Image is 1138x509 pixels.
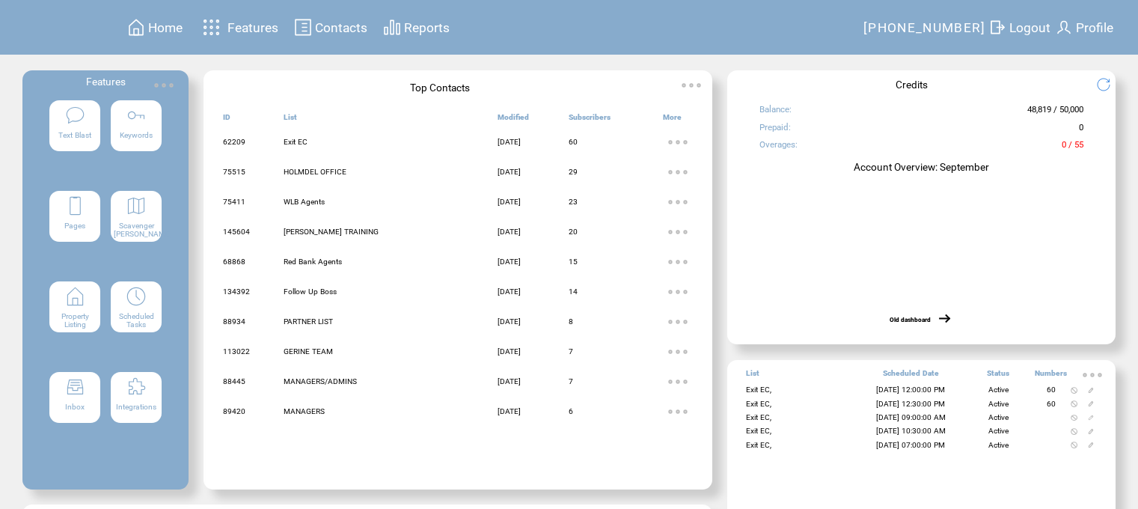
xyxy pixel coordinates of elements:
[663,127,693,157] img: ellypsis.svg
[663,187,693,217] img: ellypsis.svg
[196,13,281,42] a: Features
[284,168,346,176] span: HOLMDEL OFFICE
[1053,16,1116,39] a: Profile
[854,161,989,173] span: Account Overview: September
[663,113,682,128] span: More
[284,257,342,266] span: Red Bank Agents
[569,347,573,356] span: 7
[569,168,578,176] span: 29
[986,16,1053,39] a: Logout
[114,222,172,238] span: Scavenger [PERSON_NAME]
[746,385,771,394] span: Exit EC,
[58,131,91,139] span: Text Blast
[65,403,85,411] span: Inbox
[223,377,245,385] span: 88445
[64,222,85,230] span: Pages
[569,113,611,128] span: Subscribers
[111,281,162,362] a: Scheduled Tasks
[284,347,333,356] span: GERINE TEAM
[116,403,156,411] span: Integrations
[663,217,693,247] img: ellypsis.svg
[1077,360,1107,390] img: ellypsis.svg
[863,20,986,35] span: [PHONE_NUMBER]
[1088,428,1095,435] img: edit.svg
[1062,139,1083,156] span: 0 / 55
[1071,415,1077,421] img: notallowed.svg
[223,407,245,415] span: 89420
[410,82,470,94] span: Top Contacts
[569,198,578,206] span: 23
[988,400,1009,408] span: Active
[663,397,693,427] img: ellypsis.svg
[663,367,693,397] img: ellypsis.svg
[65,377,86,397] img: inbox.svg
[49,281,100,362] a: Property Listing
[65,195,86,216] img: landing-pages.svg
[569,407,573,415] span: 6
[988,385,1009,394] span: Active
[1088,415,1095,421] img: edit.svg
[61,312,89,329] span: Property Listing
[404,20,450,35] span: Reports
[1076,20,1113,35] span: Profile
[119,312,154,329] span: Scheduled Tasks
[284,198,325,206] span: WLB Agents
[223,168,245,176] span: 75515
[120,131,153,139] span: Keywords
[125,16,185,39] a: Home
[127,18,145,37] img: home.svg
[988,427,1009,435] span: Active
[126,377,147,397] img: integrations.svg
[746,441,771,449] span: Exit EC,
[49,100,100,181] a: Text Blast
[988,18,1006,37] img: exit.svg
[1035,369,1067,384] span: Numbers
[663,307,693,337] img: ellypsis.svg
[65,286,86,307] img: property-listing.svg
[1079,122,1083,139] span: 0
[663,157,693,187] img: ellypsis.svg
[498,138,521,146] span: [DATE]
[663,337,693,367] img: ellypsis.svg
[284,377,357,385] span: MANAGERS/ADMINS
[49,372,100,453] a: Inbox
[569,257,578,266] span: 15
[759,122,791,139] span: Prepaid:
[746,400,771,408] span: Exit EC,
[1047,400,1056,408] span: 60
[498,377,521,385] span: [DATE]
[86,76,126,88] span: Features
[223,138,245,146] span: 62209
[890,316,931,323] a: Old dashboard
[498,228,521,236] span: [DATE]
[876,400,945,408] span: [DATE] 12:30:00 PM
[223,287,250,296] span: 134392
[126,286,147,307] img: scheduled-tasks.svg
[1088,400,1095,407] img: edit.svg
[227,20,278,35] span: Features
[663,247,693,277] img: ellypsis.svg
[498,287,521,296] span: [DATE]
[284,113,297,128] span: List
[1027,104,1083,121] span: 48,819 / 50,000
[759,139,798,156] span: Overages:
[498,317,521,326] span: [DATE]
[498,113,529,128] span: Modified
[49,191,100,272] a: Pages
[987,369,1009,384] span: Status
[746,413,771,421] span: Exit EC,
[1071,442,1077,448] img: notallowed.svg
[746,427,771,435] span: Exit EC,
[149,70,179,100] img: ellypsis.svg
[759,104,792,121] span: Balance:
[498,168,521,176] span: [DATE]
[284,287,337,296] span: Follow Up Boss
[676,70,706,100] img: ellypsis.svg
[876,413,946,421] span: [DATE] 09:00:00 AM
[883,369,939,384] span: Scheduled Date
[111,191,162,272] a: Scavenger [PERSON_NAME]
[315,20,367,35] span: Contacts
[383,18,401,37] img: chart.svg
[896,79,928,91] span: Credits
[569,317,573,326] span: 8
